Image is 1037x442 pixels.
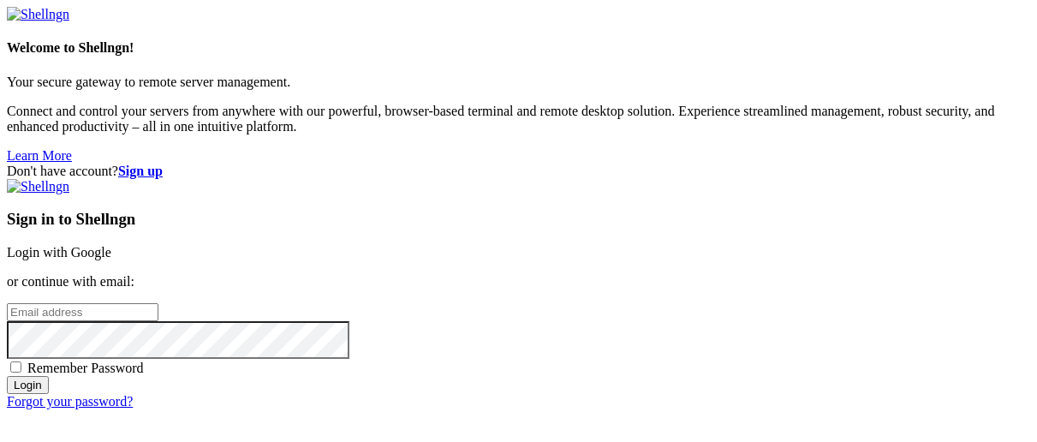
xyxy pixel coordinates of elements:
a: Sign up [118,164,163,178]
span: Remember Password [27,361,144,375]
a: Forgot your password? [7,394,133,409]
p: Connect and control your servers from anywhere with our powerful, browser-based terminal and remo... [7,104,1030,134]
input: Email address [7,303,158,321]
h4: Welcome to Shellngn! [7,40,1030,56]
a: Learn More [7,148,72,163]
input: Remember Password [10,361,21,373]
p: or continue with email: [7,274,1030,290]
p: Your secure gateway to remote server management. [7,75,1030,90]
input: Login [7,376,49,394]
h3: Sign in to Shellngn [7,210,1030,229]
div: Don't have account? [7,164,1030,179]
img: Shellngn [7,7,69,22]
a: Login with Google [7,245,111,260]
img: Shellngn [7,179,69,194]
